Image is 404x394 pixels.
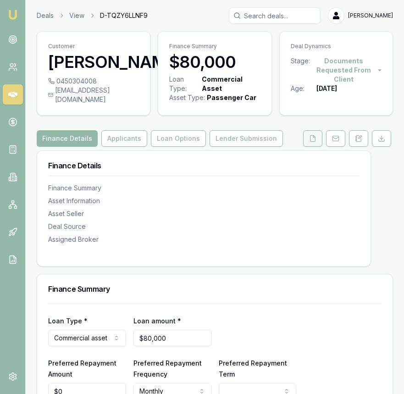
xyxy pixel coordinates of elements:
h3: Finance Summary [48,285,382,293]
p: Deal Dynamics [291,43,382,50]
a: View [69,11,84,20]
button: Documents Requested From Client [310,56,382,84]
a: Lender Submission [208,130,285,147]
div: Finance Summary [48,183,360,193]
div: Deal Source [48,222,360,231]
div: [EMAIL_ADDRESS][DOMAIN_NAME] [48,86,139,104]
p: Finance Summary [169,43,260,50]
div: Loan Type: [169,75,200,93]
a: Finance Details [37,130,100,147]
a: Loan Options [149,130,208,147]
div: Asset Seller [48,209,360,218]
div: Passenger Car [207,93,256,102]
label: Loan amount * [133,317,181,325]
button: Finance Details [37,130,98,147]
h3: [PERSON_NAME] [48,53,139,71]
input: Search deals [229,7,321,24]
label: Preferred Repayment Frequency [133,359,202,378]
a: Deals [37,11,54,20]
img: emu-icon-u.png [7,9,18,20]
div: Stage: [291,56,310,84]
div: 0450304008 [48,77,139,86]
div: Commercial Asset [202,75,258,93]
span: D-TQZY6LLNF9 [100,11,148,20]
label: Preferred Repayment Amount [48,359,116,378]
nav: breadcrumb [37,11,148,20]
div: Assigned Broker [48,235,360,244]
div: [DATE] [316,84,337,93]
span: [PERSON_NAME] [348,12,393,19]
button: Applicants [101,130,147,147]
input: $ [133,330,211,346]
h3: $80,000 [169,53,260,71]
div: Asset Information [48,196,360,205]
button: Lender Submission [210,130,283,147]
label: Loan Type * [48,317,88,325]
button: Loan Options [151,130,206,147]
a: Applicants [100,130,149,147]
h3: Finance Details [48,162,360,169]
div: Age: [291,84,316,93]
p: Customer [48,43,139,50]
div: Asset Type : [169,93,205,102]
label: Preferred Repayment Term [219,359,287,378]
